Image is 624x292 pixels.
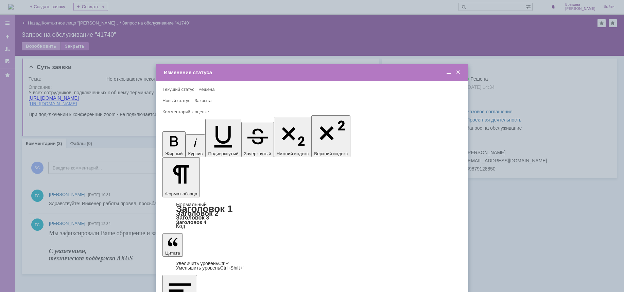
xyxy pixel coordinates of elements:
[277,151,309,156] span: Нижний индекс
[162,233,183,257] button: Цитата
[165,151,183,156] span: Жирный
[162,98,192,103] label: Новый статус:
[162,87,195,92] label: Текущий статус:
[244,151,271,156] span: Зачеркнутый
[176,214,209,221] a: Заголовок 3
[205,119,241,157] button: Подчеркнутый
[162,202,462,229] div: Формат абзаца
[176,201,207,207] a: Нормальный
[311,115,350,157] button: Верхний индекс
[455,69,462,76] span: Закрыть
[176,219,206,225] a: Заголовок 4
[176,261,229,266] a: Increase
[198,87,214,92] span: Решена
[162,110,460,114] div: Комментарий к оценке
[208,151,238,156] span: Подчеркнутый
[218,261,229,266] span: Ctrl+'
[314,151,348,156] span: Верхний индекс
[194,98,211,103] span: Закрыта
[162,157,200,197] button: Формат абзаца
[162,131,186,157] button: Жирный
[241,122,274,157] button: Зачеркнутый
[176,265,244,271] a: Decrease
[165,250,180,256] span: Цитата
[220,265,244,271] span: Ctrl+Shift+'
[274,117,312,157] button: Нижний индекс
[445,69,452,76] span: Свернуть (Ctrl + M)
[176,223,185,229] a: Код
[176,204,233,214] a: Заголовок 1
[176,209,219,217] a: Заголовок 2
[186,134,206,157] button: Курсив
[188,151,203,156] span: Курсив
[164,69,462,76] div: Изменение статуса
[162,261,462,270] div: Цитата
[165,191,197,196] span: Формат абзаца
